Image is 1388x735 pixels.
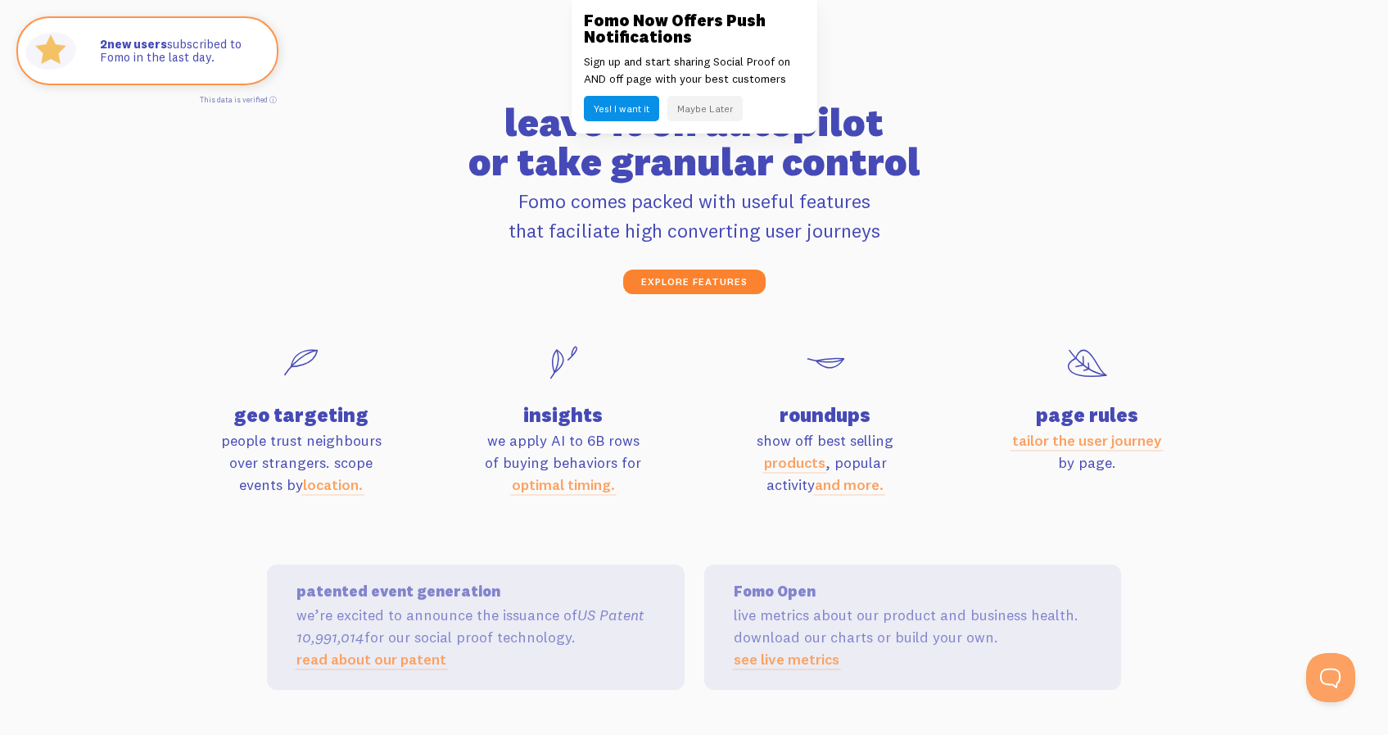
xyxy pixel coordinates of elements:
[966,405,1209,424] h4: page rules
[200,95,277,104] a: This data is verified ⓘ
[1306,653,1355,702] iframe: Help Scout Beacon - Open
[296,650,446,669] a: read about our patent
[584,12,805,45] h3: Fomo Now Offers Push Notifications
[734,650,839,669] a: see live metrics
[764,453,825,472] a: products
[180,405,423,424] h4: geo targeting
[100,36,167,52] strong: new users
[704,429,947,496] p: show off best selling , popular activity
[100,38,107,52] span: 2
[296,584,654,599] h5: patented event generation
[966,429,1209,474] p: by page.
[237,186,1151,245] p: Fomo comes packed with useful features that faciliate high converting user journeys
[303,475,363,494] a: location.
[667,96,743,121] button: Maybe Later
[623,270,766,294] a: explore features
[442,429,685,496] p: we apply AI to 6B rows of buying behaviors for
[734,604,1092,670] p: live metrics about our product and business health. download our charts or build your own.
[1012,431,1162,450] a: tailor the user journey
[734,584,1092,599] h5: Fomo Open
[512,475,615,494] a: optimal timing.
[584,53,805,88] p: Sign up and start sharing Social Proof on AND off page with your best customers
[815,475,884,494] a: and more.
[296,604,654,670] p: we’re excited to announce the issuance of for our social proof technology.
[704,405,947,424] h4: roundups
[237,102,1151,181] h2: leave it on autopilot or take granular control
[442,405,685,424] h4: insights
[180,429,423,496] p: people trust neighbours over strangers. scope events by
[21,21,80,80] img: Fomo
[584,96,659,121] button: Yes! I want it
[100,38,260,65] p: subscribed to Fomo in the last day.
